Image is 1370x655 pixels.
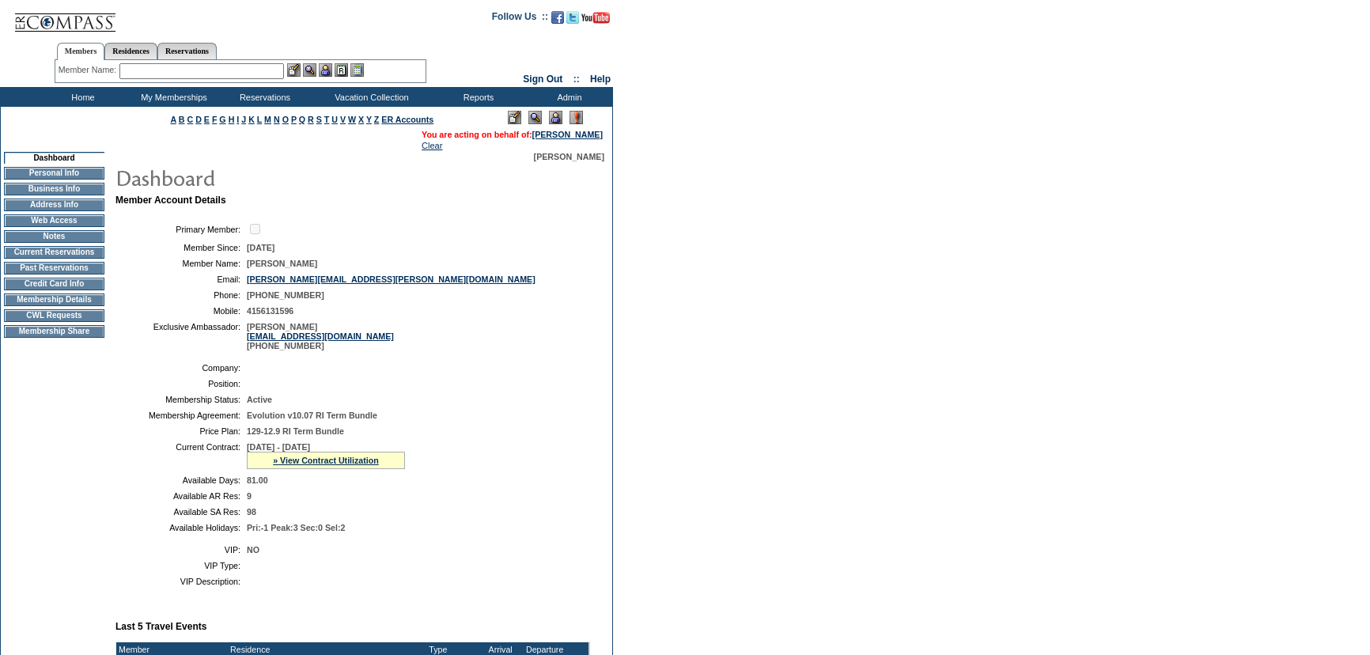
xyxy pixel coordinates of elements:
[308,115,314,124] a: R
[122,426,240,436] td: Price Plan:
[4,199,104,211] td: Address Info
[534,152,604,161] span: [PERSON_NAME]
[4,214,104,227] td: Web Access
[273,456,379,465] a: » View Contract Utilization
[508,111,521,124] img: Edit Mode
[247,306,293,316] span: 4156131596
[348,115,356,124] a: W
[4,278,104,290] td: Credit Card Info
[247,243,274,252] span: [DATE]
[331,115,338,124] a: U
[4,246,104,259] td: Current Reservations
[570,111,583,124] img: Log Concern/Member Elevation
[247,322,394,350] span: [PERSON_NAME] [PHONE_NUMBER]
[340,115,346,124] a: V
[247,274,536,284] a: [PERSON_NAME][EMAIL_ADDRESS][PERSON_NAME][DOMAIN_NAME]
[122,221,240,237] td: Primary Member:
[122,545,240,555] td: VIP:
[115,195,226,206] b: Member Account Details
[247,411,377,420] span: Evolution v10.07 RI Term Bundle
[528,111,542,124] img: View Mode
[4,293,104,306] td: Membership Details
[157,43,217,59] a: Reservations
[350,63,364,77] img: b_calculator.gif
[247,491,252,501] span: 9
[381,115,433,124] a: ER Accounts
[204,115,210,124] a: E
[4,262,104,274] td: Past Reservations
[122,411,240,420] td: Membership Agreement:
[287,63,301,77] img: b_edit.gif
[492,9,548,28] td: Follow Us ::
[291,115,297,124] a: P
[241,115,246,124] a: J
[551,11,564,24] img: Become our fan on Facebook
[212,115,218,124] a: F
[257,115,262,124] a: L
[122,379,240,388] td: Position:
[566,16,579,25] a: Follow us on Twitter
[532,130,603,139] a: [PERSON_NAME]
[319,63,332,77] img: Impersonate
[122,507,240,517] td: Available SA Res:
[4,152,104,164] td: Dashboard
[122,442,240,469] td: Current Contract:
[573,74,580,85] span: ::
[122,561,240,570] td: VIP Type:
[122,395,240,404] td: Membership Status:
[122,491,240,501] td: Available AR Res:
[308,87,431,107] td: Vacation Collection
[523,74,562,85] a: Sign Out
[358,115,364,124] a: X
[324,115,330,124] a: T
[36,87,127,107] td: Home
[374,115,380,124] a: Z
[247,545,259,555] span: NO
[195,115,202,124] a: D
[282,115,289,124] a: O
[115,161,431,193] img: pgTtlDashboard.gif
[264,115,271,124] a: M
[179,115,185,124] a: B
[122,322,240,350] td: Exclusive Ambassador:
[4,167,104,180] td: Personal Info
[274,115,280,124] a: N
[566,11,579,24] img: Follow us on Twitter
[115,621,206,632] b: Last 5 Travel Events
[247,395,272,404] span: Active
[303,63,316,77] img: View
[218,87,308,107] td: Reservations
[4,183,104,195] td: Business Info
[581,16,610,25] a: Subscribe to our YouTube Channel
[171,115,176,124] a: A
[59,63,119,77] div: Member Name:
[247,426,344,436] span: 129-12.9 RI Term Bundle
[431,87,522,107] td: Reports
[122,259,240,268] td: Member Name:
[247,507,256,517] span: 98
[57,43,105,60] a: Members
[122,306,240,316] td: Mobile:
[422,141,442,150] a: Clear
[299,115,305,124] a: Q
[237,115,239,124] a: I
[551,16,564,25] a: Become our fan on Facebook
[247,259,317,268] span: [PERSON_NAME]
[4,230,104,243] td: Notes
[122,577,240,586] td: VIP Description:
[122,290,240,300] td: Phone:
[590,74,611,85] a: Help
[247,290,324,300] span: [PHONE_NUMBER]
[122,475,240,485] td: Available Days:
[219,115,225,124] a: G
[248,115,255,124] a: K
[316,115,322,124] a: S
[4,325,104,338] td: Membership Share
[122,523,240,532] td: Available Holidays:
[366,115,372,124] a: Y
[422,130,603,139] span: You are acting on behalf of:
[122,363,240,373] td: Company:
[122,243,240,252] td: Member Since:
[247,475,268,485] span: 81.00
[247,442,310,452] span: [DATE] - [DATE]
